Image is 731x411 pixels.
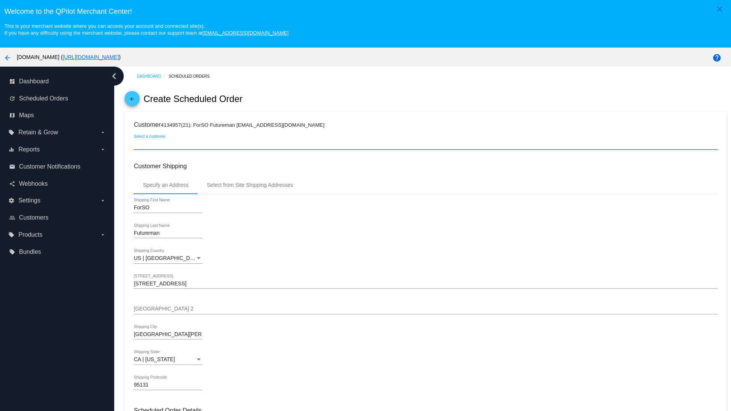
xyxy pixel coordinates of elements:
a: Scheduled Orders [169,70,216,82]
div: Specify an Address [143,182,188,188]
span: Maps [19,112,34,119]
a: [EMAIL_ADDRESS][DOMAIN_NAME] [203,30,289,36]
mat-icon: help [712,53,721,62]
span: Customers [19,214,48,221]
a: map Maps [9,109,106,121]
i: dashboard [9,78,15,84]
h2: Create Scheduled Order [144,94,243,104]
div: Select from Site Shipping Addresses [207,182,293,188]
h3: Welcome to the QPilot Merchant Center! [4,7,726,16]
mat-icon: close [715,5,724,14]
input: Shipping Street 2 [134,306,717,312]
a: local_offer Bundles [9,246,106,258]
span: [DOMAIN_NAME] ( ) [17,54,121,60]
i: map [9,112,15,118]
span: US | [GEOGRAPHIC_DATA] [134,255,201,261]
input: Select a customer [134,141,717,147]
i: arrow_drop_down [100,198,106,204]
mat-select: Shipping State [134,357,202,363]
i: local_offer [8,129,14,135]
h3: Customer Shipping [134,162,717,170]
input: Shipping City [134,331,202,338]
a: email Customer Notifications [9,161,106,173]
mat-select: Shipping Country [134,255,202,261]
i: chevron_left [108,70,120,82]
i: people_outline [9,215,15,221]
i: email [9,164,15,170]
a: [URL][DOMAIN_NAME] [62,54,119,60]
i: arrow_drop_down [100,129,106,135]
a: update Scheduled Orders [9,92,106,105]
input: Shipping Postcode [134,382,202,388]
i: local_offer [9,249,15,255]
span: Bundles [19,249,41,255]
span: Webhooks [19,180,48,187]
span: Retain & Grow [18,129,58,136]
i: arrow_drop_down [100,147,106,153]
span: Settings [18,197,40,204]
span: CA | [US_STATE] [134,356,175,362]
mat-icon: arrow_back [128,96,137,105]
small: 4134957(21): ForSO Futureman [EMAIL_ADDRESS][DOMAIN_NAME] [161,122,324,128]
input: Shipping Last Name [134,230,202,236]
input: Shipping First Name [134,205,202,211]
input: Shipping Street 1 [134,281,717,287]
span: Products [18,231,42,238]
a: share Webhooks [9,178,106,190]
a: people_outline Customers [9,212,106,224]
i: equalizer [8,147,14,153]
i: arrow_drop_down [100,232,106,238]
small: This is your merchant website where you can access your account and connected site(s). If you hav... [4,23,288,36]
i: update [9,96,15,102]
i: local_offer [8,232,14,238]
span: Customer Notifications [19,163,80,170]
mat-icon: arrow_back [3,53,12,62]
h3: Customer [134,121,717,128]
span: Dashboard [19,78,49,85]
a: Dashboard [137,70,169,82]
i: share [9,181,15,187]
a: dashboard Dashboard [9,75,106,88]
i: settings [8,198,14,204]
span: Reports [18,146,40,153]
span: Scheduled Orders [19,95,68,102]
